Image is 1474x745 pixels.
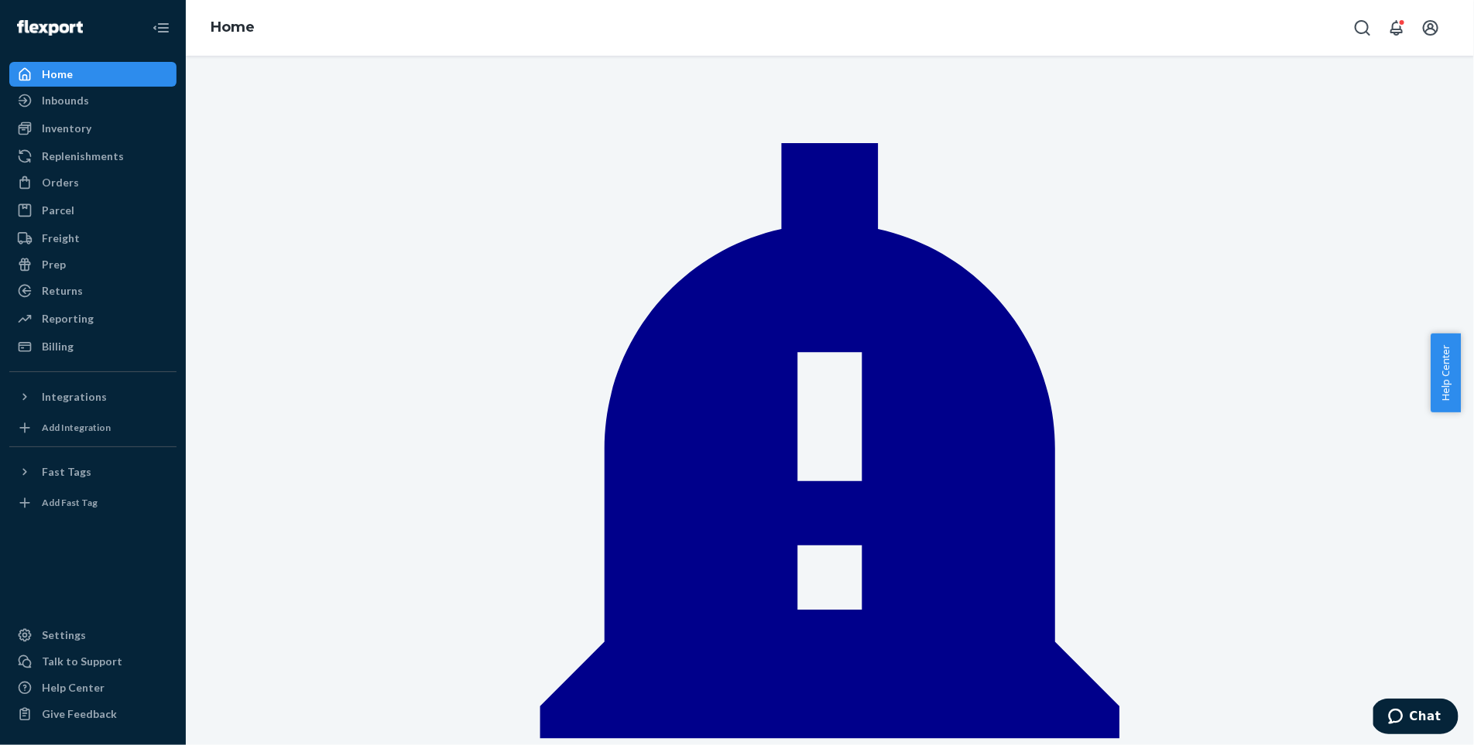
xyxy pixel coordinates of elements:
[42,175,79,190] div: Orders
[42,496,98,509] div: Add Fast Tag
[9,198,177,223] a: Parcel
[42,464,91,480] div: Fast Tags
[42,149,124,164] div: Replenishments
[42,93,89,108] div: Inbounds
[211,19,255,36] a: Home
[42,339,74,354] div: Billing
[42,311,94,326] div: Reporting
[42,654,122,669] div: Talk to Support
[1431,333,1461,412] button: Help Center
[42,121,91,136] div: Inventory
[42,231,80,246] div: Freight
[146,12,177,43] button: Close Navigation
[9,88,177,113] a: Inbounds
[42,67,73,82] div: Home
[9,623,177,648] a: Settings
[1347,12,1378,43] button: Open Search Box
[9,675,177,700] a: Help Center
[9,62,177,87] a: Home
[42,627,86,643] div: Settings
[9,144,177,169] a: Replenishments
[9,649,177,674] button: Talk to Support
[9,116,177,141] a: Inventory
[1381,12,1412,43] button: Open notifications
[42,706,117,722] div: Give Feedback
[9,415,177,440] a: Add Integration
[9,170,177,195] a: Orders
[9,702,177,726] button: Give Feedback
[9,334,177,359] a: Billing
[42,389,107,405] div: Integrations
[42,680,105,695] div: Help Center
[42,421,111,434] div: Add Integration
[17,20,83,36] img: Flexport logo
[1373,699,1459,737] iframe: Opens a widget where you can chat to one of our agents
[42,283,83,299] div: Returns
[9,279,177,303] a: Returns
[9,306,177,331] a: Reporting
[9,490,177,515] a: Add Fast Tag
[198,5,267,50] ol: breadcrumbs
[42,203,74,218] div: Parcel
[9,252,177,277] a: Prep
[1415,12,1446,43] button: Open account menu
[9,226,177,251] a: Freight
[9,460,177,484] button: Fast Tags
[9,384,177,409] button: Integrations
[42,257,66,272] div: Prep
